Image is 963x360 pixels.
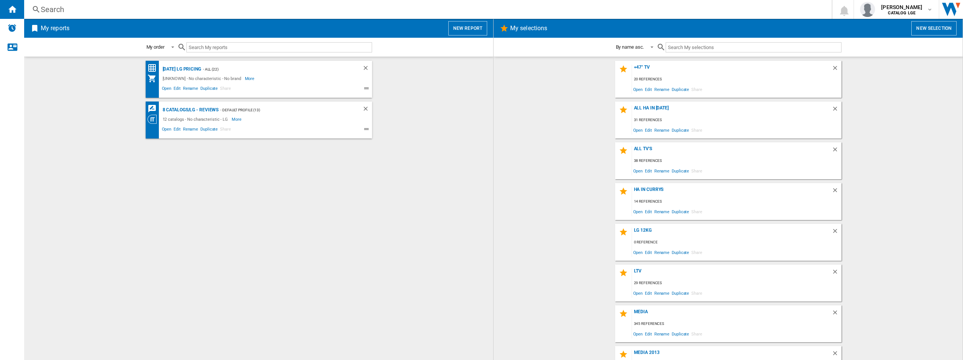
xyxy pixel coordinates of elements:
div: Delete [832,228,841,238]
div: [DATE] LG Pricing [161,65,201,74]
div: [UNKNOWN] - No characteristic - No brand [161,74,245,83]
span: Rename [653,84,671,94]
span: Rename [653,288,671,298]
div: MEDIA [632,309,832,319]
span: Open [632,247,644,257]
span: Rename [653,125,671,135]
button: New report [448,21,487,35]
span: Edit [644,125,653,135]
div: 29 references [632,278,841,288]
span: Share [690,247,703,257]
h2: My selections [509,21,549,35]
span: Open [161,85,173,94]
span: Open [632,166,644,176]
div: By name asc. [616,44,644,50]
span: Open [632,84,644,94]
span: Open [632,125,644,135]
b: CATALOG LGE [888,11,915,15]
div: Delete [832,65,841,75]
div: Delete [832,350,841,360]
div: Category View [148,115,161,124]
div: ALL TV's [632,146,832,156]
span: Share [690,166,703,176]
span: Duplicate [671,288,690,298]
span: Edit [172,85,182,94]
div: Search [41,4,812,15]
img: alerts-logo.svg [8,23,17,32]
span: Share [690,329,703,339]
div: 38 references [632,156,841,166]
div: Delete [362,65,372,74]
span: Duplicate [671,166,690,176]
span: Share [690,84,703,94]
span: Share [219,85,232,94]
div: - Default profile (13) [218,105,347,115]
div: My order [146,44,165,50]
span: Edit [172,126,182,135]
div: LG 12KG [632,228,832,238]
div: Price Matrix [148,63,161,73]
div: 12 catalogs - No characteristic - LG [161,115,232,124]
span: Rename [653,329,671,339]
img: profile.jpg [860,2,875,17]
span: [PERSON_NAME] [881,3,922,11]
div: ALL HA in [DATE] [632,105,832,115]
span: Open [161,126,173,135]
div: 14 references [632,197,841,206]
span: Share [690,125,703,135]
span: Rename [653,166,671,176]
span: Edit [644,84,653,94]
div: - ALL (22) [201,65,347,74]
span: Duplicate [671,125,690,135]
span: Share [219,126,232,135]
span: Open [632,206,644,217]
span: Rename [182,126,199,135]
div: Delete [832,309,841,319]
input: Search My selections [666,42,841,52]
span: Share [690,288,703,298]
span: Edit [644,329,653,339]
span: More [232,115,243,124]
span: Duplicate [671,247,690,257]
span: Duplicate [671,329,690,339]
h2: My reports [39,21,71,35]
span: Open [632,288,644,298]
div: HA in Currys [632,187,832,197]
span: Edit [644,166,653,176]
span: Share [690,206,703,217]
span: More [245,74,256,83]
span: Duplicate [671,206,690,217]
div: 8 catalogs/LG - Reviews [161,105,219,115]
span: Duplicate [199,85,219,94]
button: New selection [911,21,957,35]
span: Edit [644,206,653,217]
span: Edit [644,247,653,257]
div: Delete [832,268,841,278]
span: Open [632,329,644,339]
span: Duplicate [671,84,690,94]
span: Rename [653,206,671,217]
div: REVIEWS Matrix [148,104,161,114]
div: Delete [832,146,841,156]
div: Delete [832,105,841,115]
span: Rename [653,247,671,257]
div: 345 references [632,319,841,329]
div: 20 references [632,75,841,84]
input: Search My reports [186,42,372,52]
div: MEDIA 2013 [632,350,832,360]
div: Delete [362,105,372,115]
div: LTV [632,268,832,278]
div: 0 reference [632,238,841,247]
div: Delete [832,187,841,197]
div: 31 references [632,115,841,125]
span: Rename [182,85,199,94]
div: My Assortment [148,74,161,83]
span: Duplicate [199,126,219,135]
div: +47" TV [632,65,832,75]
span: Edit [644,288,653,298]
